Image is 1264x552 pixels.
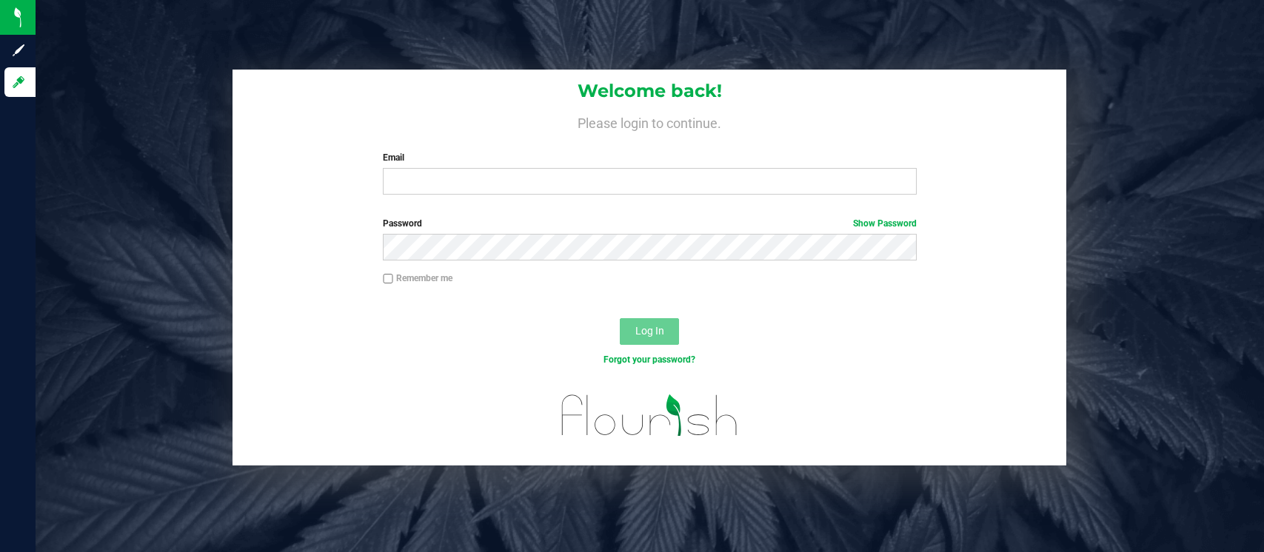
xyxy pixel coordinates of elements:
label: Email [383,151,917,164]
inline-svg: Sign up [11,43,26,58]
a: Forgot your password? [603,354,695,365]
h4: Please login to continue. [233,112,1066,130]
span: Log In [635,325,664,337]
img: flourish_logo.svg [546,382,754,449]
span: Password [383,218,422,229]
input: Remember me [383,274,393,284]
button: Log In [620,318,679,345]
inline-svg: Log in [11,75,26,90]
a: Show Password [853,218,917,229]
h1: Welcome back! [233,81,1066,101]
label: Remember me [383,272,452,285]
